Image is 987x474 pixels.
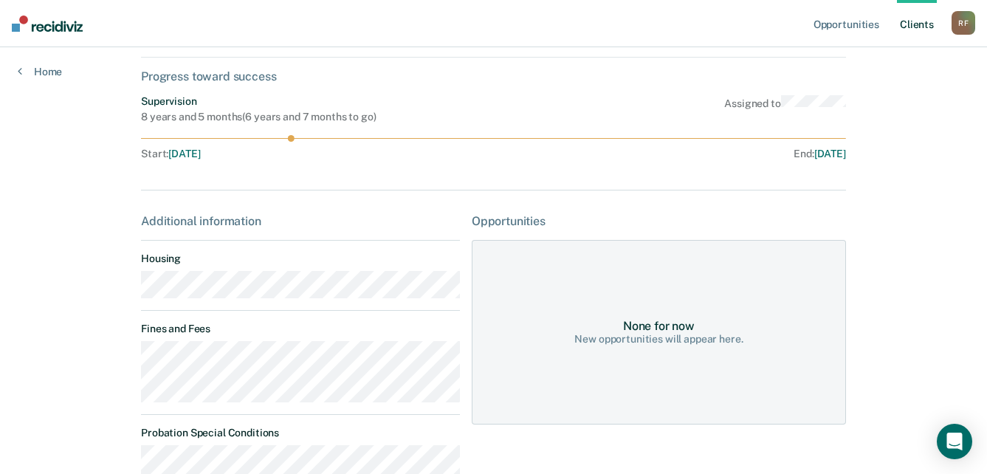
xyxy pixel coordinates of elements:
div: Start : [141,148,494,160]
div: Progress toward success [141,69,846,83]
div: None for now [623,319,695,333]
div: Supervision [141,95,376,108]
div: Open Intercom Messenger [937,424,972,459]
dt: Probation Special Conditions [141,427,460,439]
div: End : [500,148,846,160]
div: Opportunities [472,214,846,228]
dt: Housing [141,253,460,265]
div: New opportunities will appear here. [574,333,743,346]
div: R F [952,11,975,35]
dt: Fines and Fees [141,323,460,335]
span: [DATE] [168,148,200,159]
div: 8 years and 5 months ( 6 years and 7 months to go ) [141,111,376,123]
span: [DATE] [814,148,846,159]
div: Additional information [141,214,460,228]
button: RF [952,11,975,35]
img: Recidiviz [12,16,83,32]
div: Assigned to [724,95,846,123]
a: Home [18,65,62,78]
